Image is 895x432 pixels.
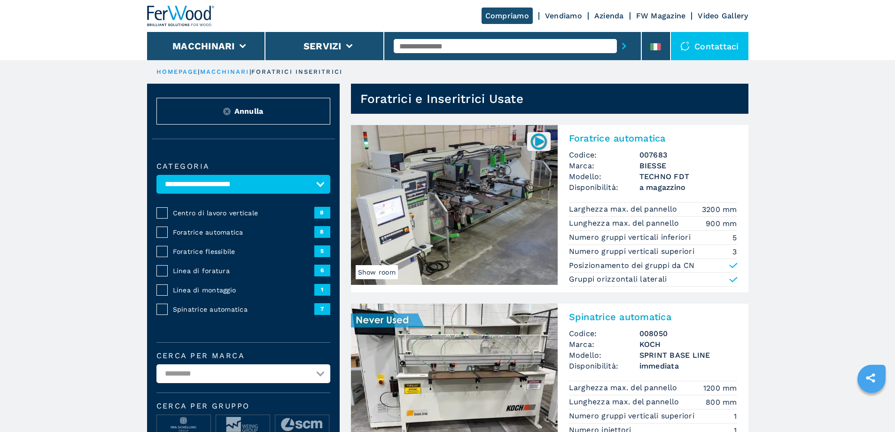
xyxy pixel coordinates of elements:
[569,339,639,350] span: Marca:
[529,132,548,150] img: 007683
[639,171,737,182] h3: TECHNO FDT
[569,328,639,339] span: Codice:
[314,226,330,237] span: 8
[351,125,748,292] a: Foratrice automatica BIESSE TECHNO FDTShow room007683Foratrice automaticaCodice:007683Marca:BIESS...
[569,397,682,407] p: Lunghezza max. del pannello
[569,182,639,193] span: Disponibilità:
[639,149,737,160] h3: 007683
[223,108,231,115] img: Reset
[617,35,631,57] button: submit-button
[569,274,667,284] p: Gruppi orizzontali laterali
[639,350,737,361] h3: SPRINT BASE LINE
[569,204,680,214] p: Larghezza max. del pannello
[314,207,330,218] span: 8
[734,411,737,422] em: 1
[314,303,330,314] span: 7
[304,40,342,52] button: Servizi
[314,265,330,276] span: 6
[639,182,737,193] span: a magazzino
[698,11,748,20] a: Video Gallery
[249,68,251,75] span: |
[173,305,314,314] span: Spinatrice automatica
[156,163,330,170] label: Categoria
[314,245,330,257] span: 5
[156,402,330,410] span: Cerca per Gruppo
[360,91,523,106] h1: Foratrici e Inseritrici Usate
[198,68,200,75] span: |
[569,171,639,182] span: Modello:
[251,68,342,76] p: foratrici inseritrici
[706,397,737,408] em: 800 mm
[569,160,639,171] span: Marca:
[173,247,314,256] span: Foratrice flessibile
[569,133,737,144] h2: Foratrice automatica
[569,232,693,243] p: Numero gruppi verticali inferiori
[172,40,235,52] button: Macchinari
[855,390,888,425] iframe: Chat
[639,361,737,371] span: immediata
[482,8,533,24] a: Compriamo
[732,232,737,243] em: 5
[702,204,737,215] em: 3200 mm
[314,284,330,295] span: 1
[639,339,737,350] h3: KOCH
[173,266,314,275] span: Linea di foratura
[147,6,215,26] img: Ferwood
[671,32,748,60] div: Contattaci
[732,246,737,257] em: 3
[351,125,558,285] img: Foratrice automatica BIESSE TECHNO FDT
[569,149,639,160] span: Codice:
[569,218,682,228] p: Lunghezza max. del pannello
[859,366,882,390] a: sharethis
[156,98,330,125] button: ResetAnnulla
[545,11,582,20] a: Vendiamo
[569,246,697,257] p: Numero gruppi verticali superiori
[703,383,737,393] em: 1200 mm
[173,228,314,237] span: Foratrice automatica
[156,68,198,75] a: HOMEPAGE
[569,361,639,371] span: Disponibilità:
[569,383,680,393] p: Larghezza max. del pannello
[173,208,314,218] span: Centro di lavoro verticale
[356,265,398,279] span: Show room
[200,68,249,75] a: macchinari
[569,350,639,361] span: Modello:
[680,41,690,51] img: Contattaci
[639,160,737,171] h3: BIESSE
[594,11,624,20] a: Azienda
[156,352,330,360] label: Cerca per marca
[569,260,695,271] p: Posizionamento dei gruppi da CN
[706,218,737,229] em: 900 mm
[569,311,737,322] h2: Spinatrice automatica
[234,106,264,117] span: Annulla
[639,328,737,339] h3: 008050
[569,411,697,421] p: Numero gruppi verticali superiori
[636,11,686,20] a: FW Magazine
[173,285,314,295] span: Linea di montaggio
